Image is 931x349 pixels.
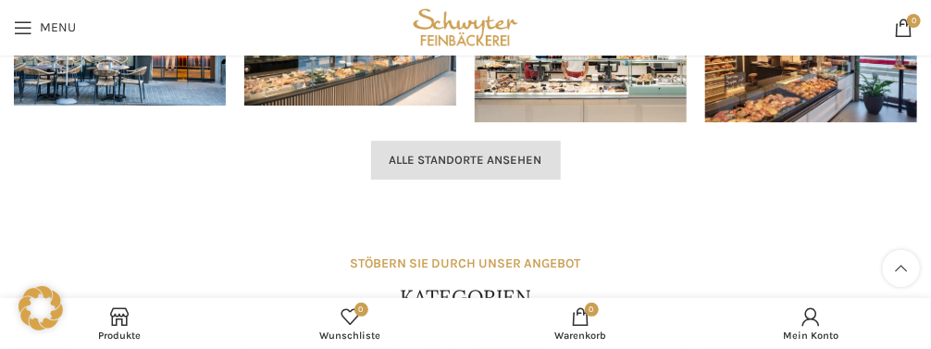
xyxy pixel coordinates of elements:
a: Scroll to top button [883,250,920,287]
span: 0 [585,303,599,317]
a: Produkte [5,303,235,344]
a: 0 Wunschliste [235,303,465,344]
span: Menu [40,21,76,34]
div: Meine Wunschliste [235,303,465,344]
a: Alle Standorte ansehen [371,141,561,180]
a: 0 [885,9,922,46]
a: Site logo [409,19,523,34]
a: Open mobile menu [5,9,85,46]
div: STÖBERN SIE DURCH UNSER ANGEBOT [351,254,581,274]
span: Alle Standorte ansehen [390,153,542,168]
div: My cart [465,303,696,344]
span: 0 [354,303,368,317]
span: Produkte [14,330,226,342]
span: Mein Konto [705,330,917,342]
h4: KATEGORIEN [400,283,531,312]
span: Warenkorb [475,330,687,342]
a: Mein Konto [696,303,926,344]
span: Wunschliste [244,330,456,342]
a: 0 Warenkorb [465,303,696,344]
span: 0 [907,14,921,28]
